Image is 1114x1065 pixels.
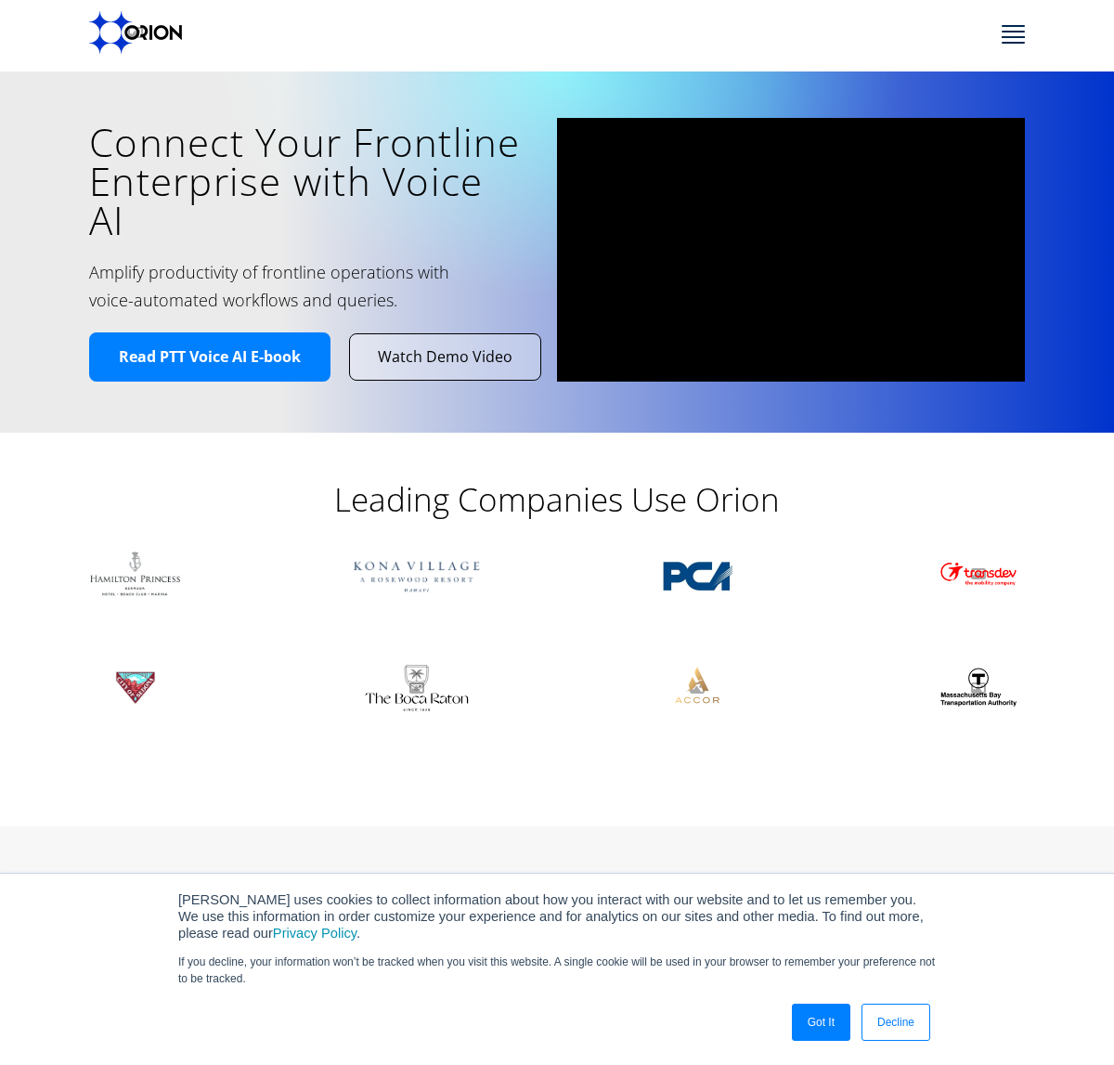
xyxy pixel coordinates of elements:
a: Privacy Policy [273,926,356,941]
h2: Orion News [89,869,1025,906]
span: [PERSON_NAME] uses cookies to collect information about how you interact with our website and to ... [178,892,924,941]
h1: Connect Your Frontline Enterprise with Voice AI [89,123,529,240]
a: Decline [861,1004,930,1041]
p: If you decline, your information won’t be tracked when you visit this website. A single cookie wi... [178,954,936,987]
h2: Leading Companies Use Orion [186,479,928,520]
span: Read PTT Voice AI E-book [119,347,301,367]
iframe: vimeo Video Player [557,118,1025,382]
span: Watch Demo Video [378,347,512,367]
h2: Amplify productivity of frontline operations with voice-automated workflows and queries. [89,258,464,314]
a: Read PTT Voice AI E-book [89,332,330,382]
iframe: Chat Widget [1021,976,1114,1065]
a: Got It [792,1004,850,1041]
a: Watch Demo Video [350,334,540,380]
img: Orion labs Black logo [89,11,182,54]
